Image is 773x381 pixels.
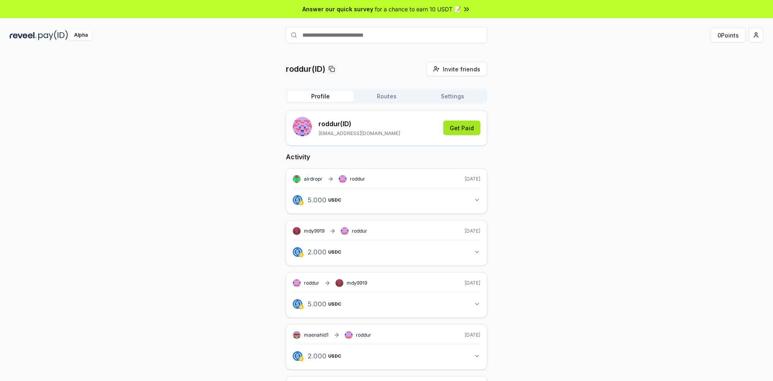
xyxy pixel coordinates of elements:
[375,5,461,13] span: for a chance to earn 10 USDT 📝
[299,252,304,257] img: logo.png
[465,228,480,234] span: [DATE]
[293,297,480,311] button: 5.000USDC
[318,130,400,137] p: [EMAIL_ADDRESS][DOMAIN_NAME]
[304,280,319,286] span: roddur
[304,332,329,338] span: maenahid1
[426,62,487,76] button: Invite friends
[286,152,487,162] h2: Activity
[293,195,302,205] img: logo.png
[347,280,367,286] span: mdy9919
[356,332,371,338] span: roddur
[293,245,480,259] button: 2.000USDC
[465,332,480,338] span: [DATE]
[287,91,353,102] button: Profile
[299,304,304,309] img: logo.png
[328,354,341,358] span: USDC
[293,193,480,207] button: 5.000USDC
[420,91,486,102] button: Settings
[350,176,365,182] span: roddur
[443,121,480,135] button: Get Paid
[465,176,480,182] span: [DATE]
[302,5,373,13] span: Answer our quick survey
[328,198,341,202] span: USDC
[293,247,302,257] img: logo.png
[711,28,746,42] button: 0Points
[328,250,341,254] span: USDC
[10,30,37,40] img: reveel_dark
[328,302,341,306] span: USDC
[38,30,68,40] img: pay_id
[70,30,92,40] div: Alpha
[293,349,480,363] button: 2.000USDC
[304,176,322,182] span: airdropr
[443,65,480,73] span: Invite friends
[352,228,367,234] span: roddur
[304,228,324,234] span: mdy9919
[299,356,304,361] img: logo.png
[299,200,304,205] img: logo.png
[286,63,325,75] p: roddur(ID)
[293,351,302,361] img: logo.png
[465,280,480,286] span: [DATE]
[353,91,420,102] button: Routes
[293,299,302,309] img: logo.png
[318,119,400,129] p: roddur (ID)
